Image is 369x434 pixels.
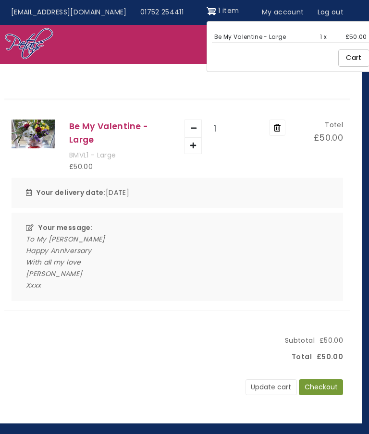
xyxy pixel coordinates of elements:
div: To My [PERSON_NAME] Happy Anniversary With all my love [PERSON_NAME] Xxxx [26,234,329,291]
a: Shopping cart 1 item [207,3,239,19]
a: Be My Valentine - Large [214,33,286,41]
div: Totel [300,120,343,131]
span: Total [287,351,317,363]
a: Log out [311,3,350,22]
a: 01752 254411 [134,3,190,22]
a: My account [255,3,311,22]
button: Checkout [299,379,343,396]
img: Home [4,27,54,61]
h5: Be My Valentine - Large [69,120,170,146]
div: BMVL1 - Large [69,150,170,161]
time: [DATE] [106,188,129,197]
strong: Your message: [38,223,93,232]
div: £50.00 [69,161,170,173]
button: Remove [269,120,285,136]
span: 1 item [218,6,239,15]
td: 1 x [318,31,333,43]
div: £50.00 [300,131,343,145]
img: Be My Valentine [12,120,55,148]
span: £50.00 [320,335,343,347]
span: £50.00 [317,351,343,363]
a: [EMAIL_ADDRESS][DOMAIN_NAME] [4,3,134,22]
span: Subtotal [280,335,320,347]
button: Update cart [246,379,297,396]
a: Cart [338,49,369,67]
strong: Your delivery date: [37,188,106,197]
img: Shopping cart [207,3,216,19]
